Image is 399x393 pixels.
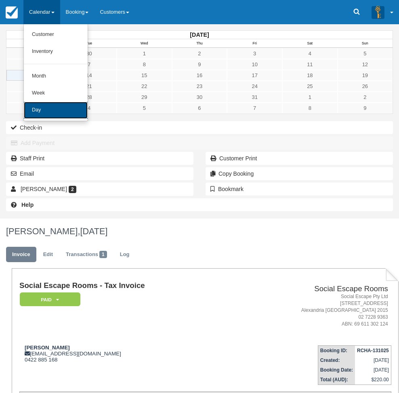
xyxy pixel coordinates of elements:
[227,39,282,48] th: Fri
[117,81,172,92] a: 22
[24,85,88,102] a: Week
[338,81,393,92] a: 26
[6,227,393,236] h1: [PERSON_NAME],
[21,202,34,208] b: Help
[117,92,172,103] a: 29
[338,48,393,59] a: 5
[172,81,227,92] a: 23
[6,48,61,59] a: 29
[357,348,389,353] strong: RCHA-131025
[355,375,391,385] td: $220.00
[206,167,393,180] button: Copy Booking
[6,81,61,92] a: 20
[6,70,61,81] a: 13
[60,247,113,263] a: Transactions1
[206,183,393,195] button: Bookmark
[338,103,393,113] a: 9
[19,345,233,363] div: [EMAIL_ADDRESS][DOMAIN_NAME] 0422 885 168
[227,59,282,70] a: 10
[6,6,18,19] img: checkfront-main-nav-mini-logo.png
[282,92,338,103] a: 1
[117,59,172,70] a: 8
[372,6,384,19] img: A3
[24,102,88,119] a: Day
[190,32,209,38] strong: [DATE]
[114,247,136,263] a: Log
[117,48,172,59] a: 1
[24,43,88,60] a: Inventory
[338,92,393,103] a: 2
[282,70,338,81] a: 18
[172,92,227,103] a: 30
[6,92,61,103] a: 27
[61,39,117,48] th: Tue
[282,48,338,59] a: 4
[99,251,107,258] span: 1
[25,345,70,351] strong: [PERSON_NAME]
[282,103,338,113] a: 8
[227,70,282,81] a: 17
[355,355,391,365] td: [DATE]
[6,247,36,263] a: Invoice
[227,81,282,92] a: 24
[282,39,338,48] th: Sat
[117,70,172,81] a: 15
[318,375,355,385] th: Total (AUD):
[24,68,88,85] a: Month
[236,293,388,328] address: Social Escape Pty Ltd [STREET_ADDRESS] Alexandria [GEOGRAPHIC_DATA] 2015 02 7228 9363 ABN: 69 611...
[24,26,88,43] a: Customer
[6,137,393,149] button: Add Payment
[227,48,282,59] a: 3
[338,39,393,48] th: Sun
[318,355,355,365] th: Created:
[318,346,355,356] th: Booking ID:
[61,59,117,70] a: 7
[61,48,117,59] a: 30
[236,285,388,293] h2: Social Escape Rooms
[338,70,393,81] a: 19
[355,365,391,375] td: [DATE]
[282,59,338,70] a: 11
[6,167,193,180] button: Email
[61,103,117,113] a: 4
[61,81,117,92] a: 21
[172,59,227,70] a: 9
[227,92,282,103] a: 31
[6,59,61,70] a: 6
[6,152,193,165] a: Staff Print
[21,186,67,192] span: [PERSON_NAME]
[318,365,355,375] th: Booking Date:
[227,103,282,113] a: 7
[6,183,193,195] a: [PERSON_NAME] 2
[19,282,233,290] h1: Social Escape Rooms - Tax Invoice
[172,70,227,81] a: 16
[6,121,393,134] button: Check-in
[20,292,80,307] em: Paid
[61,70,117,81] a: 14
[37,247,59,263] a: Edit
[172,48,227,59] a: 2
[206,152,393,165] a: Customer Print
[338,59,393,70] a: 12
[172,39,227,48] th: Thu
[69,186,76,193] span: 2
[6,198,393,211] a: Help
[117,103,172,113] a: 5
[19,292,78,307] a: Paid
[6,103,61,113] a: 3
[6,39,62,48] th: Mon
[117,39,172,48] th: Wed
[282,81,338,92] a: 25
[61,92,117,103] a: 28
[23,24,88,121] ul: Calendar
[80,226,107,236] span: [DATE]
[172,103,227,113] a: 6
